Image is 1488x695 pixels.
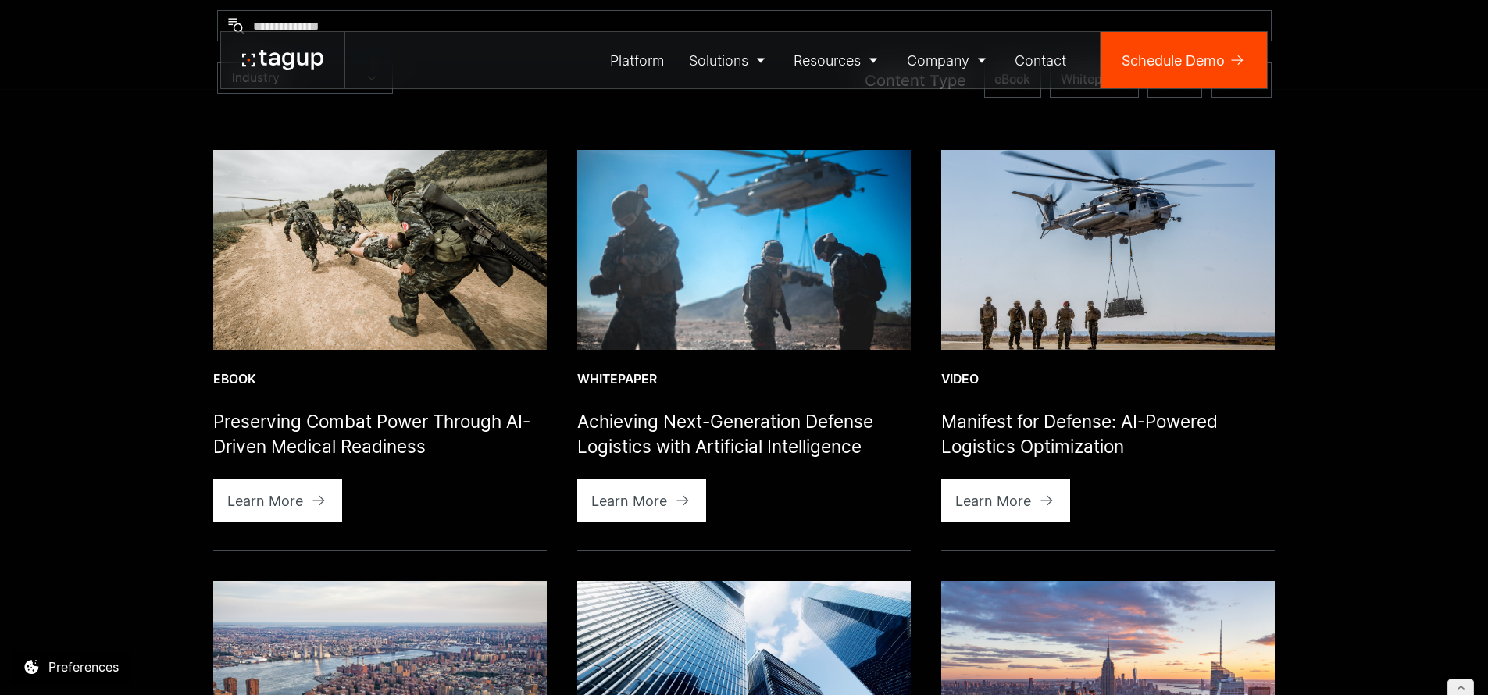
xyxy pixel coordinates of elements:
div: Schedule Demo [1122,50,1225,71]
a: Resources [782,32,895,88]
div: Learn More [955,490,1031,511]
h1: Achieving Next-Generation Defense Logistics with Artificial Intelligence [577,409,911,458]
div: Platform [610,50,664,71]
div: Company [907,50,969,71]
a: Learn More [577,479,706,522]
h1: Preserving Combat Power Through AI-Driven Medical Readiness [213,409,547,458]
a: Platform [598,32,677,88]
div: eBook [213,371,547,388]
h1: Manifest for Defense: AI-Powered Logistics Optimization [941,409,1275,458]
a: Learn More [213,479,342,522]
a: Schedule Demo [1101,32,1267,88]
a: Solutions [676,32,782,88]
div: Contact [1015,50,1066,71]
div: Whitepaper [577,371,911,388]
div: Solutions [689,50,748,71]
a: Contact [1003,32,1079,88]
img: landing support specialists insert and extract assets in terrain, photo by Sgt. Conner Robbins [577,150,911,350]
a: Learn More [941,479,1070,522]
div: Preferences [48,658,119,676]
div: Video [941,371,1275,388]
a: Company [894,32,1003,88]
div: Learn More [227,490,303,511]
div: Resources [794,50,861,71]
div: Learn More [591,490,667,511]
